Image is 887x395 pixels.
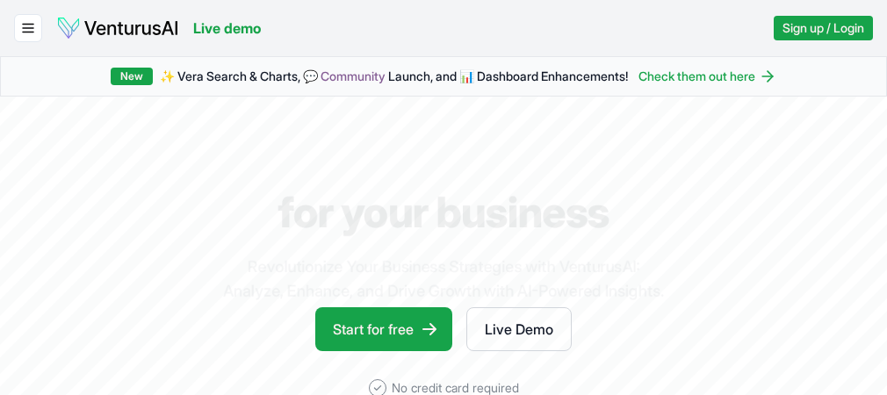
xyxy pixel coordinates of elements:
[111,68,153,85] div: New
[56,16,179,40] img: logo
[466,307,572,351] a: Live Demo
[638,68,776,85] a: Check them out here
[160,68,628,85] span: ✨ Vera Search & Charts, 💬 Launch, and 📊 Dashboard Enhancements!
[774,16,873,40] a: Sign up / Login
[315,307,452,351] a: Start for free
[193,18,261,39] a: Live demo
[321,68,386,83] a: Community
[782,19,864,37] span: Sign up / Login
